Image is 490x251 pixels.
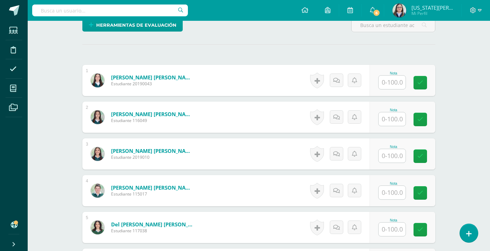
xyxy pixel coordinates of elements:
[378,218,409,222] div: Nota
[111,191,194,197] span: Estudiante 115017
[111,228,194,234] span: Estudiante 117038
[111,154,194,160] span: Estudiante 2019010
[32,5,188,16] input: Busca un usuario...
[411,4,453,11] span: [US_STATE][PERSON_NAME]
[111,221,194,228] a: del [PERSON_NAME] [PERSON_NAME]
[378,108,409,112] div: Nota
[91,184,105,198] img: 64307a1dd9282e061bf43283a80d364e.png
[91,220,105,234] img: 75ed5b39407dee37589b70a12347b295.png
[91,147,105,161] img: ad1108927cc60e38721b9e823d6494da.png
[111,184,194,191] a: [PERSON_NAME] [PERSON_NAME]
[111,118,194,123] span: Estudiante 116049
[96,19,176,32] span: Herramientas de evaluación
[373,9,380,17] span: 6
[82,18,183,32] a: Herramientas de evaluación
[379,76,406,89] input: 0-100.0
[379,186,406,199] input: 0-100.0
[392,3,406,17] img: 9b15e1c7ccd76ba916343fc88c5ecda0.png
[379,112,406,126] input: 0-100.0
[111,147,194,154] a: [PERSON_NAME] [PERSON_NAME]
[378,182,409,185] div: Nota
[111,81,194,87] span: Estudiante 20190043
[91,73,105,87] img: a0e145a3d9f65029937f875f862d74eb.png
[111,111,194,118] a: [PERSON_NAME] [PERSON_NAME]
[379,223,406,236] input: 0-100.0
[378,145,409,149] div: Nota
[379,149,406,163] input: 0-100.0
[411,10,453,16] span: Mi Perfil
[352,18,435,32] input: Busca un estudiante aquí...
[91,110,105,124] img: a0bd8f4f71f68d905d827e5a21579165.png
[378,71,409,75] div: Nota
[111,74,194,81] a: [PERSON_NAME] [PERSON_NAME]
